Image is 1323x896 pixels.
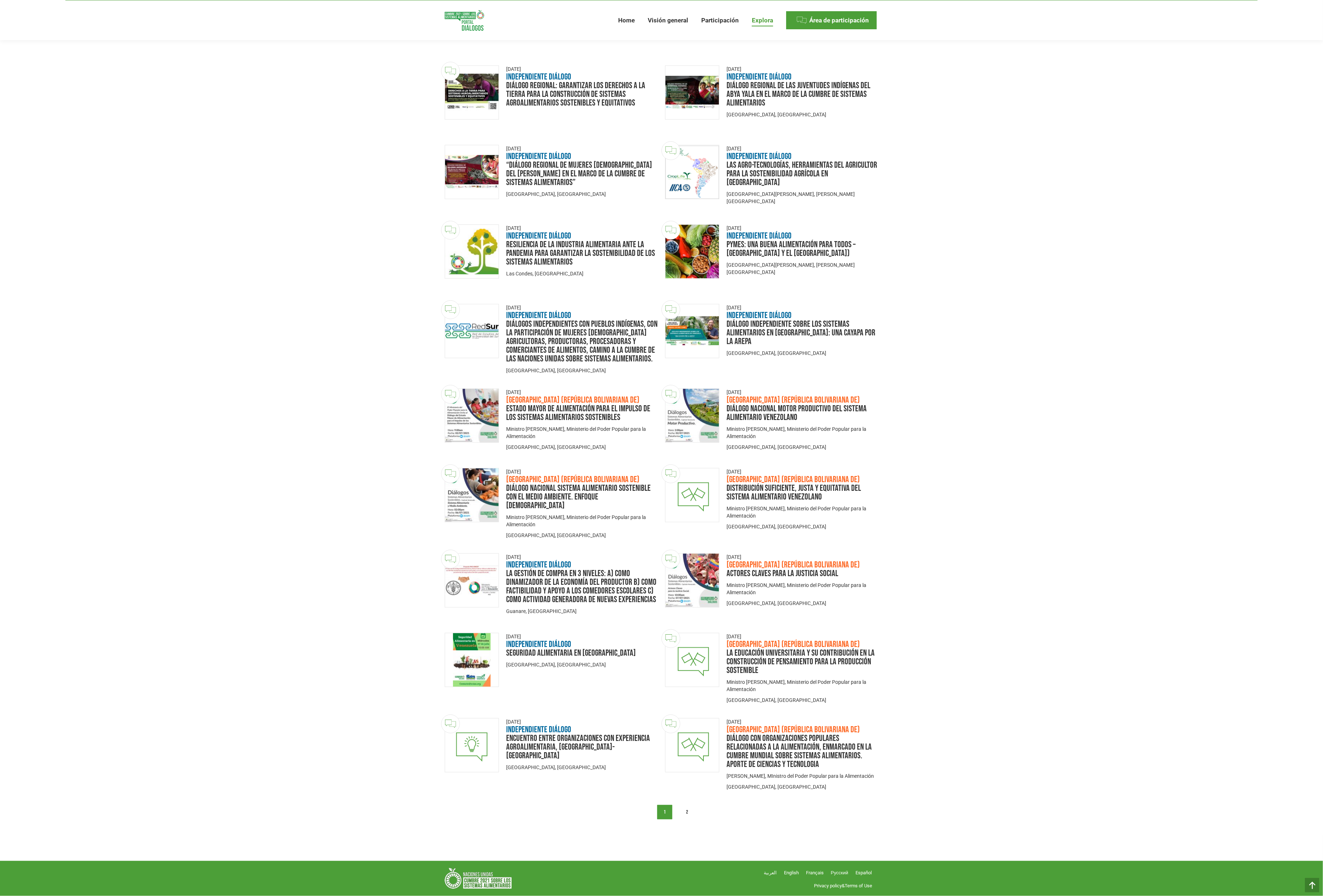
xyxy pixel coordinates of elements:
[661,715,680,733] img: Comentarios oficiales disponibles
[665,718,719,772] a: Dialogue image
[852,868,875,877] a: Español
[665,470,719,520] img: thumbnail-dialogue-national.png
[727,678,878,693] div: Ministro [PERSON_NAME], Ministerio del Poder Popular para la Alimentación
[441,550,460,569] img: Comentarios oficiales disponibles
[661,141,680,160] img: Comentarios oficiales disponibles
[665,304,719,358] a: Dialogue image
[506,80,645,108] a: Diálogo Regional: Garantizar los derechos a la tierra para la construcción de sistemas agroalimen...
[506,224,658,232] div: [DATE]
[856,870,872,875] span: Español
[727,403,867,423] a: Diálogo Nacional Motor productivo del Sistema Alimentario Venezolano
[727,725,878,734] h3: [GEOGRAPHIC_DATA] (República Bolivariana de)
[764,870,777,875] span: العربية
[506,73,658,81] h3: Independiente Diálogo
[441,62,460,81] img: Comentarios oficiales disponibles
[506,553,658,561] div: [DATE]
[506,514,658,528] div: Ministro [PERSON_NAME], Ministerio del Poder Popular para la Alimentación
[506,633,658,640] div: [DATE]
[727,389,878,396] div: [DATE]
[445,65,499,120] a: Dialogue image
[757,880,878,892] div: &
[831,870,848,875] span: Русский
[445,389,499,443] a: Dialogue image
[445,304,499,358] a: Dialogue image
[506,319,658,364] a: Diálogos independientes con pueblos indígenas, con la participación de mujeres [DEMOGRAPHIC_DATA]...
[506,304,658,311] div: [DATE]
[506,733,650,761] a: Encuentro entre organizaciones con experiencia agroalimentaria, [GEOGRAPHIC_DATA]-[GEOGRAPHIC_DATA]
[727,783,878,790] p: [GEOGRAPHIC_DATA], [GEOGRAPHIC_DATA]
[506,239,655,267] a: Resiliencia de La Industria Alimentaria ante la Pandemia para Garantizar la Sostenibilidad de los...
[441,221,460,240] img: Comentarios oficiales disponibles
[506,443,658,451] p: [GEOGRAPHIC_DATA], [GEOGRAPHIC_DATA]
[665,224,719,279] a: Dialogue image
[727,65,878,73] div: [DATE]
[506,190,658,198] p: [GEOGRAPHIC_DATA], [GEOGRAPHIC_DATA]
[727,311,878,320] h3: Independiente Diálogo
[727,350,878,357] p: [GEOGRAPHIC_DATA], [GEOGRAPHIC_DATA]
[727,505,878,519] div: Ministro [PERSON_NAME], Ministerio del Poder Popular para la Alimentación
[665,635,719,685] img: thumbnail-dialogue-national.png
[727,152,878,161] h3: Independiente Diálogo
[445,468,499,522] a: Dialogue image
[806,870,824,875] span: Français
[648,17,688,24] span: Visión general
[727,261,878,276] p: [GEOGRAPHIC_DATA][PERSON_NAME], [PERSON_NAME][GEOGRAPHIC_DATA]
[727,319,875,347] a: Diálogo Independiente sobre los sistemas alimentarios en [GEOGRAPHIC_DATA]: Una cayapa por la arepa
[441,300,460,319] img: Comentarios oficiales disponibles
[727,224,878,232] div: [DATE]
[441,715,460,733] img: Comentarios oficiales disponibles
[506,468,658,475] div: [DATE]
[506,532,658,539] p: [GEOGRAPHIC_DATA], [GEOGRAPHIC_DATA]
[506,648,636,658] a: Seguridad Alimentaria en [GEOGRAPHIC_DATA]
[506,160,652,188] a: “Diálogo Regional de mujeres [DEMOGRAPHIC_DATA] del [PERSON_NAME] en el marco de la Cumbre de Sis...
[665,389,719,443] a: Dialogue image
[506,475,658,484] h3: [GEOGRAPHIC_DATA] (República Bolivariana de)
[506,270,658,277] p: Las Condes, [GEOGRAPHIC_DATA]
[760,868,780,877] a: العربية
[727,640,878,649] h3: [GEOGRAPHIC_DATA] (República Bolivariana de)
[727,468,878,475] div: [DATE]
[665,633,719,687] a: Dialogue image
[727,561,878,569] h3: [GEOGRAPHIC_DATA] (República Bolivariana de)
[445,868,512,889] img: Food Systems Summit Dialogues
[727,553,878,561] div: [DATE]
[727,111,878,118] p: [GEOGRAPHIC_DATA], [GEOGRAPHIC_DATA]
[665,65,719,120] a: Dialogue image
[680,805,695,819] a: 2
[727,733,872,769] a: Diálogo con Organizaciones Populares relacionadas a la Alimentación, enmarcado en la Cumbre Mundi...
[727,475,878,484] h3: [GEOGRAPHIC_DATA] (República Bolivariana de)
[506,403,650,423] a: Estado Mayor de Alimentación para el Impulso de los Sistemas Alimentarios Sostenibles
[661,629,680,648] img: Comentarios oficiales disponibles
[784,870,799,875] span: English
[445,10,484,31] img: Food Systems Summit Dialogues
[506,661,658,668] p: [GEOGRAPHIC_DATA], [GEOGRAPHIC_DATA]
[727,633,878,640] div: [DATE]
[506,65,658,73] div: [DATE]
[661,300,680,319] img: Comentarios oficiales disponibles
[727,80,870,108] a: Diálogo Regional de las Juventudes Indígenas del Abya Yala en el marco de la Cumbre de Sistemas A...
[809,17,869,24] span: Área de participación
[506,232,658,240] h3: Independiente Diálogo
[780,868,802,877] a: English
[506,396,658,404] h3: [GEOGRAPHIC_DATA] (República Bolivariana de)
[506,425,658,440] div: Ministro [PERSON_NAME], Ministerio del Poder Popular para la Alimentación
[445,224,499,279] a: Dialogue image
[506,718,658,725] div: [DATE]
[727,772,878,780] div: [PERSON_NAME], MInistro del Poder Popular para la Alimentación
[727,145,878,152] div: [DATE]
[506,145,658,152] div: [DATE]
[727,718,878,725] div: [DATE]
[445,553,499,608] a: Dialogue image
[796,15,807,26] img: Menu icon
[727,696,878,704] p: [GEOGRAPHIC_DATA], [GEOGRAPHIC_DATA]
[506,311,658,320] h3: Independiente Diálogo
[506,640,658,649] h3: Independiente Diálogo
[814,883,842,888] a: Privacy policy
[727,523,878,530] p: [GEOGRAPHIC_DATA], [GEOGRAPHIC_DATA]
[727,160,877,188] a: Las Agro-tecnologías, herramientas del agricultor para la sostenibilidad agrícola en [GEOGRAPHIC_...
[727,304,878,311] div: [DATE]
[661,550,680,569] img: Comentarios oficiales disponibles
[506,568,656,605] a: La gestión de compra en 3 niveles: a) Como dinamizador de la economía del Productor b) Como facti...
[727,568,838,579] a: Actores Claves para la Justicia Social
[701,17,739,24] span: Participación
